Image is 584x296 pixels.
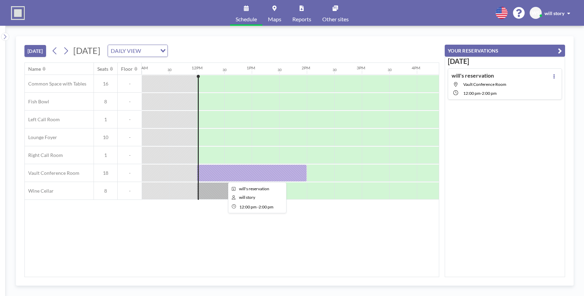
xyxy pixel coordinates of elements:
div: 2PM [302,65,310,70]
span: Reports [292,16,311,22]
div: 3PM [357,65,365,70]
span: - [480,91,482,96]
span: Other sites [322,16,349,22]
span: Vault Conference Room [463,82,506,87]
button: [DATE] [24,45,46,57]
div: 30 [223,68,227,72]
h3: [DATE] [448,57,562,66]
div: 30 [167,68,172,72]
span: - [257,204,259,209]
span: Right Call Room [25,152,63,158]
div: 12PM [192,65,203,70]
span: - [118,152,142,158]
span: - [118,81,142,87]
div: 1PM [247,65,255,70]
span: 8 [94,188,117,194]
span: 16 [94,81,117,87]
span: 2:00 PM [482,91,497,96]
span: 8 [94,99,117,105]
span: Left Call Room [25,116,60,123]
span: Fish Bowl [25,99,49,105]
div: 4PM [412,65,420,70]
span: Wine Cellar [25,188,54,194]
span: Vault Conference Room [25,170,79,176]
div: Name [28,66,41,72]
div: 30 [333,68,337,72]
img: organization-logo [11,6,25,20]
div: Search for option [108,45,167,57]
span: 10 [94,134,117,140]
span: Schedule [236,16,257,22]
input: Search for option [143,46,156,55]
span: Lounge Foyer [25,134,57,140]
button: YOUR RESERVATIONS [445,45,565,57]
span: Common Space with Tables [25,81,86,87]
span: 18 [94,170,117,176]
span: - [118,188,142,194]
span: WS [532,10,540,16]
span: - [118,134,142,140]
span: - [118,99,142,105]
span: - [118,170,142,176]
div: Floor [121,66,133,72]
span: - [118,116,142,123]
span: 12:00 PM [239,204,257,209]
span: 1 [94,152,117,158]
div: 11AM [137,65,148,70]
span: DAILY VIEW [109,46,142,55]
div: 30 [278,68,282,72]
span: Maps [268,16,281,22]
span: 12:00 PM [463,91,480,96]
span: will story [239,195,255,200]
span: 2:00 PM [259,204,273,209]
div: Seats [97,66,108,72]
div: 30 [388,68,392,72]
span: 1 [94,116,117,123]
span: will story [544,10,564,16]
span: will's reservation [239,186,269,191]
span: [DATE] [73,45,100,56]
h4: will's reservation [452,72,494,79]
